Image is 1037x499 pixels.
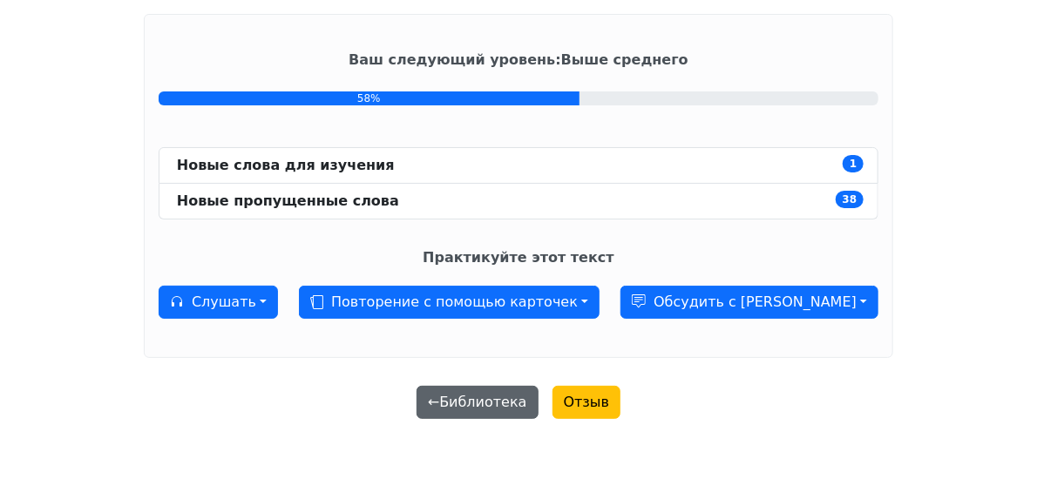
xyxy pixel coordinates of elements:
strong: Ваш следующий уровень : Выше среднего [349,51,688,68]
span: 1 [843,155,864,172]
button: Повторение с помощью карточек [299,286,600,319]
span: 38 [836,191,864,208]
button: Обсудить с [PERSON_NAME] [620,286,878,319]
a: ←Библиотека [410,387,546,403]
button: ←Библиотека [417,386,539,419]
button: Слушать [159,286,278,319]
strong: Практикуйте этот текст [423,249,614,266]
div: Новые слова для изучения [177,155,395,176]
div: Новые пропущенные слова [177,191,399,212]
button: Отзыв [552,386,620,419]
div: 58% [159,91,579,105]
a: 58% [159,91,878,105]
